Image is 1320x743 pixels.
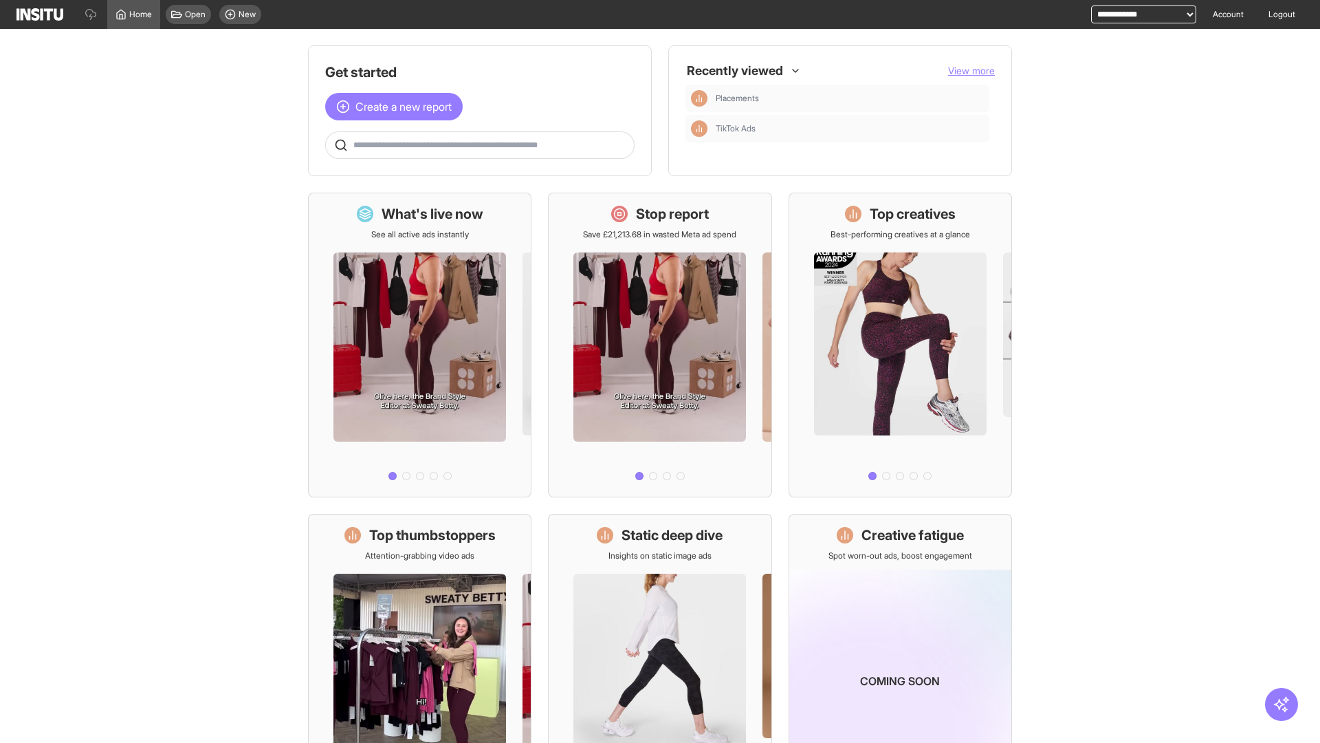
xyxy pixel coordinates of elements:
[16,8,63,21] img: Logo
[716,123,756,134] span: TikTok Ads
[789,193,1012,497] a: Top creativesBest-performing creatives at a glance
[691,120,707,137] div: Insights
[691,90,707,107] div: Insights
[371,229,469,240] p: See all active ads instantly
[308,193,531,497] a: What's live nowSee all active ads instantly
[325,93,463,120] button: Create a new report
[239,9,256,20] span: New
[325,63,635,82] h1: Get started
[185,9,206,20] span: Open
[355,98,452,115] span: Create a new report
[548,193,771,497] a: Stop reportSave £21,213.68 in wasted Meta ad spend
[948,65,995,76] span: View more
[948,64,995,78] button: View more
[636,204,709,224] h1: Stop report
[830,229,970,240] p: Best-performing creatives at a glance
[716,93,759,104] span: Placements
[621,526,723,545] h1: Static deep dive
[583,229,736,240] p: Save £21,213.68 in wasted Meta ad spend
[369,526,496,545] h1: Top thumbstoppers
[129,9,152,20] span: Home
[382,204,483,224] h1: What's live now
[365,550,474,561] p: Attention-grabbing video ads
[716,123,984,134] span: TikTok Ads
[716,93,984,104] span: Placements
[608,550,712,561] p: Insights on static image ads
[870,204,956,224] h1: Top creatives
